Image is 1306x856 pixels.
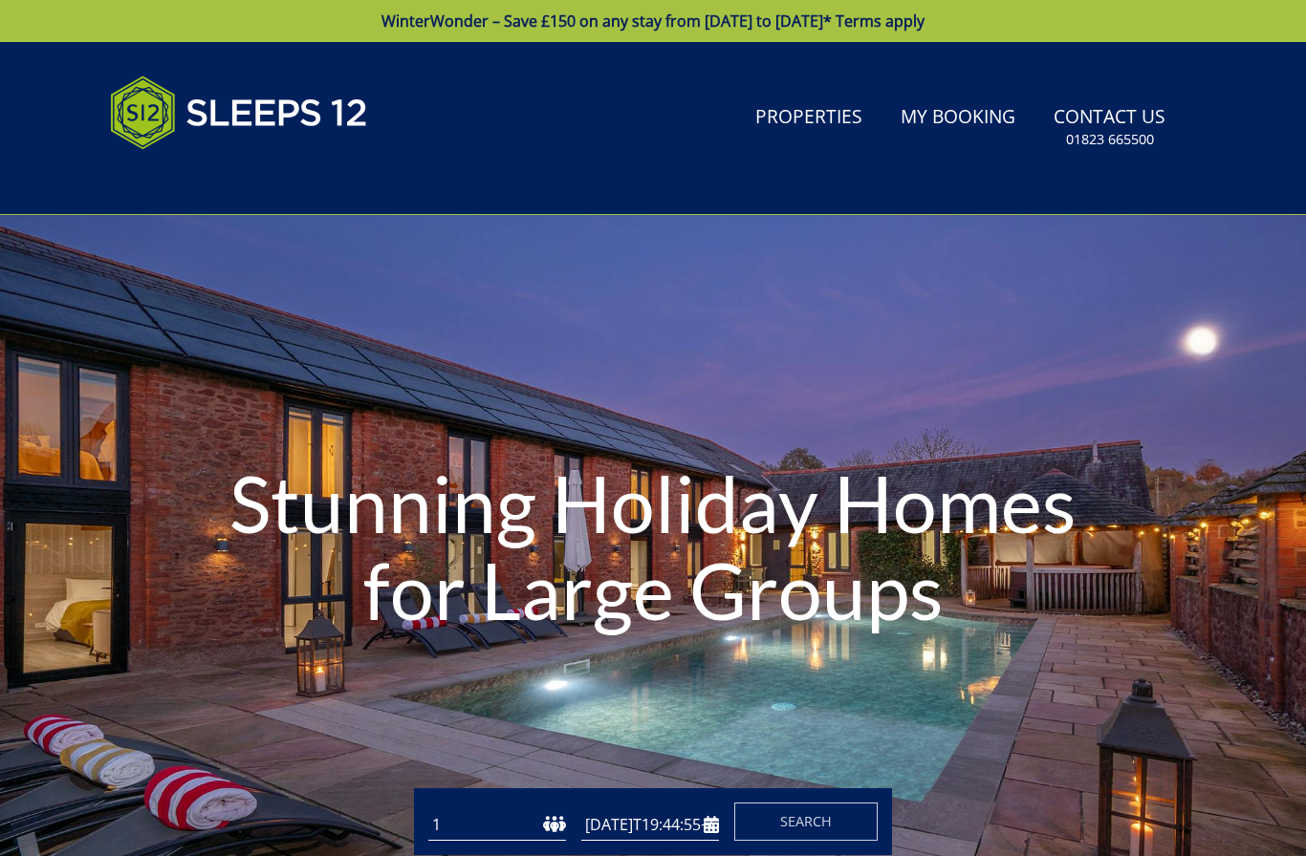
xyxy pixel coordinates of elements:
[100,172,301,188] iframe: Customer reviews powered by Trustpilot
[1066,130,1154,149] small: 01823 665500
[780,812,832,830] span: Search
[196,421,1110,670] h1: Stunning Holiday Homes for Large Groups
[1046,96,1173,159] a: Contact Us01823 665500
[581,809,719,841] input: Arrival Date
[110,65,368,160] img: Sleeps 12
[893,96,1023,139] a: My Booking
[748,96,870,139] a: Properties
[734,802,878,841] button: Search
